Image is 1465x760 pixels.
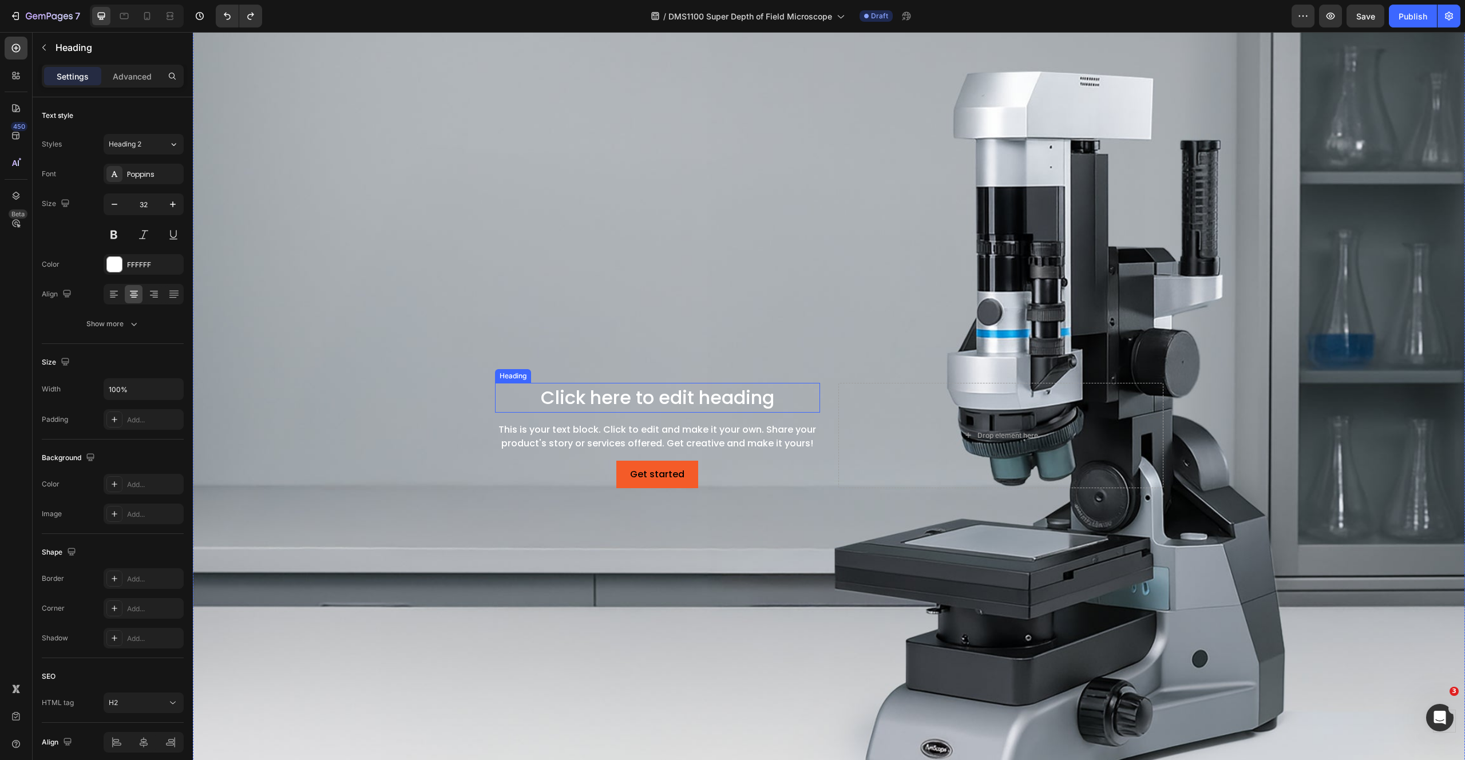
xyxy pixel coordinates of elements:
div: Color [42,479,60,489]
div: Shape [42,545,78,560]
span: 3 [1450,687,1459,696]
div: Show more [86,318,140,330]
button: Heading 2 [104,134,184,155]
div: Add... [127,509,181,520]
div: FFFFFF [127,260,181,270]
span: H2 [109,698,118,707]
div: Poppins [127,169,181,180]
div: Add... [127,415,181,425]
div: 450 [11,122,27,131]
div: Beta [9,209,27,219]
div: Align [42,287,74,302]
div: HTML tag [42,698,74,708]
button: Show more [42,314,184,334]
div: Image [42,509,62,519]
p: Advanced [113,70,152,82]
button: Get started [423,429,505,456]
div: Border [42,573,64,584]
div: Add... [127,480,181,490]
div: Publish [1399,10,1427,22]
iframe: Intercom live chat [1426,704,1454,731]
div: SEO [42,671,56,682]
p: 7 [75,9,80,23]
input: Auto [104,379,183,399]
div: Padding [42,414,68,425]
div: Get started [437,436,492,449]
div: Text style [42,110,73,121]
button: 7 [5,5,85,27]
div: Undo/Redo [216,5,262,27]
div: Heading [304,339,336,349]
span: / [663,10,666,22]
div: Add... [127,574,181,584]
div: Size [42,355,72,370]
div: Size [42,196,72,212]
span: Draft [871,11,888,21]
div: Drop element here [785,399,845,408]
div: Background [42,450,97,466]
div: Add... [127,634,181,644]
div: Add... [127,604,181,614]
button: Publish [1389,5,1437,27]
div: Corner [42,603,65,613]
p: Heading [56,41,179,54]
div: Color [42,259,60,270]
p: Settings [57,70,89,82]
div: Font [42,169,56,179]
span: DMS1100 Super Depth of Field Microscope [668,10,832,22]
div: This is your text block. Click to edit and make it your own. Share your product's story or servic... [302,390,627,419]
iframe: Design area [193,32,1465,760]
span: Heading 2 [109,139,141,149]
div: Align [42,735,74,750]
h2: Click here to edit heading [302,351,627,381]
button: Save [1347,5,1384,27]
div: Width [42,384,61,394]
span: Save [1356,11,1375,21]
button: H2 [104,692,184,713]
div: Styles [42,139,62,149]
div: Shadow [42,633,68,643]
